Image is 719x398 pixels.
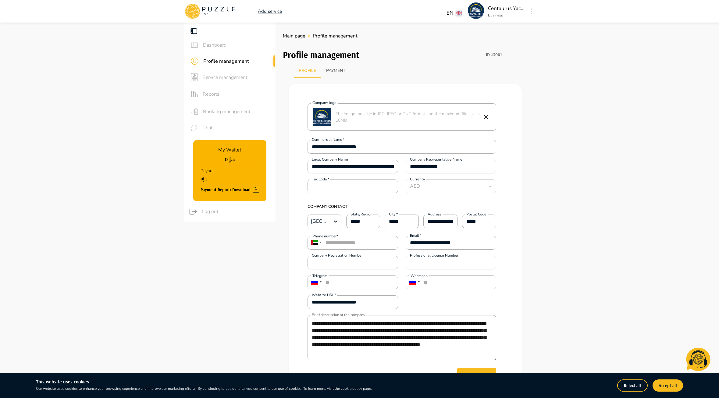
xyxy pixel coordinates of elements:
span: Chat [202,124,271,131]
h1: د.إ0 [201,176,214,181]
button: ID #3001 [460,47,528,62]
p: COMPANY CONTACT [308,199,496,215]
span: Booking management [203,108,271,115]
label: Tax Code [312,177,329,182]
span: Profile management [203,58,271,65]
p: Business [488,12,525,18]
span: Log out [202,208,271,215]
div: sidebar iconsProfile management [184,53,276,69]
div: sidebar iconsChat [184,120,276,135]
div: sidebar iconsReports [184,85,276,103]
p: My Wallet [218,146,241,154]
div: Russia: + 7 [308,275,323,289]
label: Company Registration Number [312,253,363,258]
p: EN [447,9,454,17]
span: Service management [203,74,271,81]
p: Centaurus Yachts Charter [488,5,525,12]
a: Add service [258,8,282,15]
button: sidebar icons [189,105,200,118]
p: Payout [201,165,214,176]
span: Profile management [313,32,358,40]
h6: This website uses cookies [36,378,489,386]
div: sidebar iconsService management [184,69,276,85]
label: State/Region [351,212,372,217]
label: Email [410,233,422,238]
div: sidebar iconsDashboard [184,37,276,53]
img: lang [456,11,462,15]
div: Save [472,371,481,379]
label: Currency [410,177,425,182]
label: Commercial name [312,137,344,142]
span: Main page [283,33,305,39]
label: Company logo [311,99,338,107]
label: Legal Company Name [312,157,348,162]
label: Website URL [312,293,336,298]
div: basic tabs example [294,63,528,78]
button: sidebar icons [189,55,200,67]
p: Our website uses cookies to enhance your browsing experience and improve our marketing efforts. B... [36,386,489,391]
p: The image must be in JPG, JPEG or PNG format and the maximum file size is 10MB [336,111,481,123]
button: sidebar icons [189,88,200,100]
button: Payment [321,63,351,78]
div: United Arab Emirates: + 971 [308,236,323,250]
label: Professional License Number [410,253,458,258]
img: profile_picture PuzzleTrip [468,2,484,19]
span: Dashboard [203,41,271,49]
button: Payment Report: Download [201,183,260,194]
div: Whatsapp [409,273,429,278]
span: Reports [203,91,271,98]
div: Telegram [311,273,329,278]
label: Company representative name [410,157,462,162]
a: Main page [283,32,305,40]
h3: Profile management [283,49,359,60]
label: Postal Code [466,212,486,217]
button: logout [187,206,199,217]
div: Phone number* [311,234,340,239]
label: Address [428,212,442,217]
font: Profile [299,68,316,73]
button: sidebar icons [189,123,199,133]
button: sidebar icons [189,40,200,51]
button: Reject all [617,379,648,392]
button: sidebar icons [189,72,200,83]
nav: breadcrumb [283,30,528,42]
div: sidebar iconsBooking management [184,103,276,120]
button: Accept all [653,379,683,392]
div: AED [406,180,496,193]
div: logoutLog out [183,204,276,220]
label: Brief description of the company [312,312,365,318]
div: Russia: + 7 [406,275,422,289]
h1: د.إ 0 [225,156,235,162]
div: textarea [308,315,496,360]
label: City [389,212,398,217]
font: Payment Report: Download [201,186,251,194]
button: Save [457,368,496,382]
